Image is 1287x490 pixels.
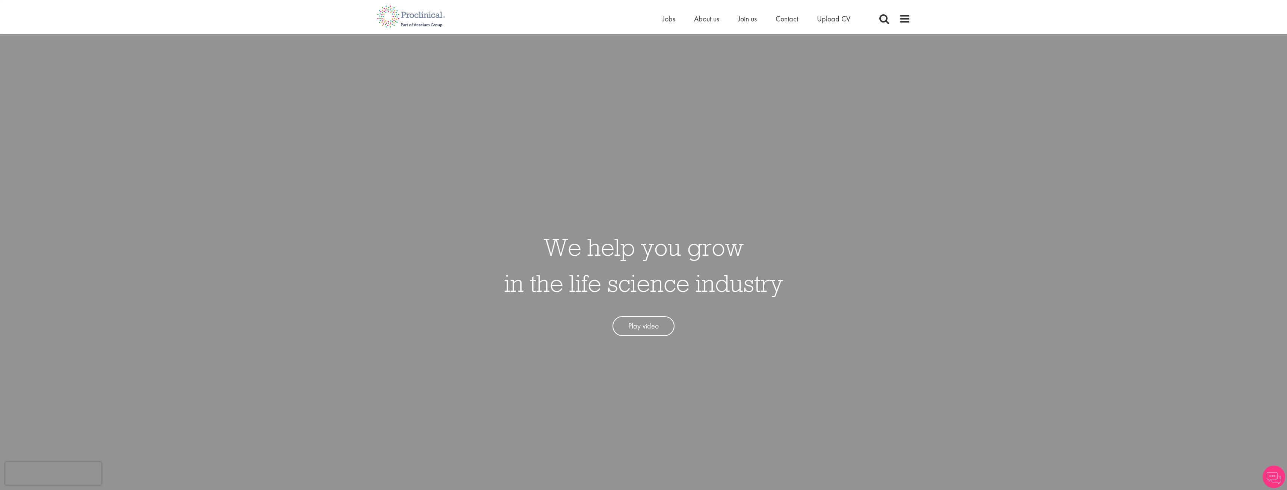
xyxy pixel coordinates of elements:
h1: We help you grow in the life science industry [504,229,783,301]
a: Contact [776,14,798,24]
a: Jobs [662,14,675,24]
a: Play video [612,316,675,336]
img: Chatbot [1263,466,1285,488]
a: Join us [738,14,757,24]
a: About us [694,14,719,24]
a: Upload CV [817,14,850,24]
